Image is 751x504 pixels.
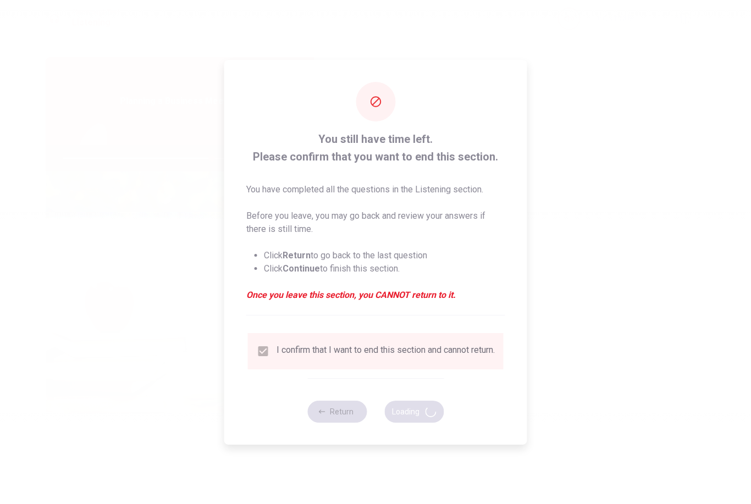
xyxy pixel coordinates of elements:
p: You have completed all the questions in the Listening section. [246,183,505,196]
li: Click to go back to the last question [264,249,505,262]
strong: Return [283,250,311,261]
button: Return [307,401,367,423]
strong: Continue [283,263,320,274]
li: Click to finish this section. [264,262,505,275]
div: I confirm that I want to end this section and cannot return. [277,345,495,358]
button: Loading [384,401,444,423]
em: Once you leave this section, you CANNOT return to it. [246,289,505,302]
p: Before you leave, you may go back and review your answers if there is still time. [246,209,505,236]
span: You still have time left. Please confirm that you want to end this section. [246,130,505,165]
